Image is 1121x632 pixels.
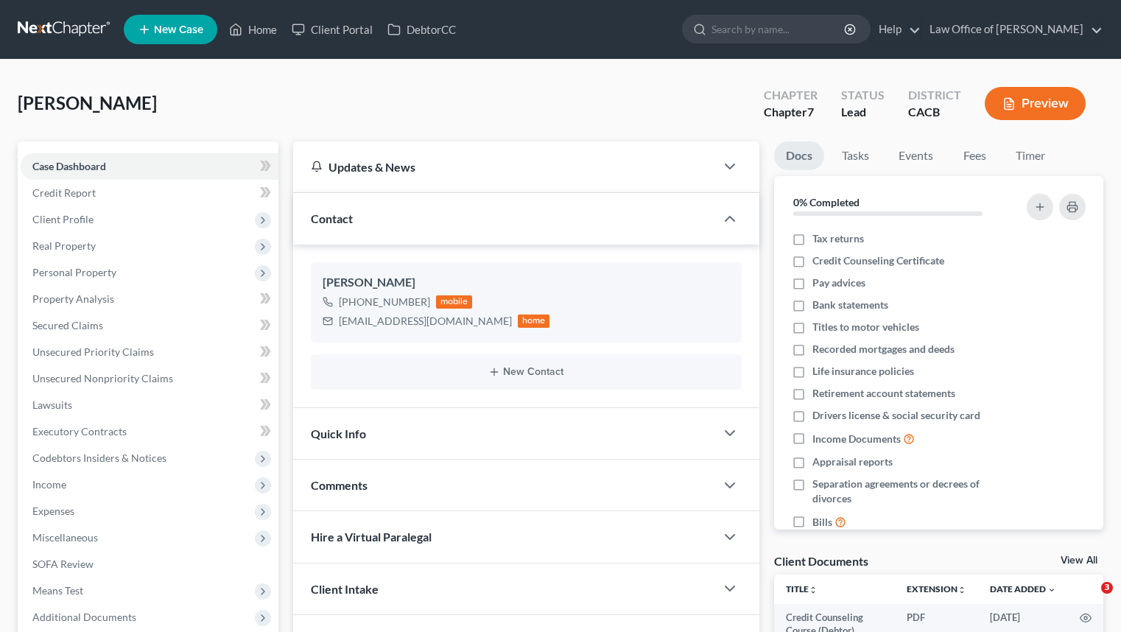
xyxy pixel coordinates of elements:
a: Executory Contracts [21,418,278,445]
span: Life insurance policies [812,364,914,379]
a: Docs [774,141,824,170]
div: home [518,315,550,328]
span: Bills [812,515,832,530]
button: Preview [985,87,1086,120]
a: Case Dashboard [21,153,278,180]
span: [PERSON_NAME] [18,92,157,113]
div: Chapter [764,87,818,104]
span: Executory Contracts [32,425,127,438]
a: View All [1061,555,1097,566]
div: [PERSON_NAME] [323,274,731,292]
span: Unsecured Nonpriority Claims [32,372,173,385]
span: Real Property [32,239,96,252]
span: Additional Documents [32,611,136,623]
a: Property Analysis [21,286,278,312]
span: Comments [311,478,368,492]
span: Lawsuits [32,398,72,411]
div: Updates & News [311,159,698,175]
div: Client Documents [774,553,868,569]
a: Home [222,16,284,43]
span: Appraisal reports [812,454,893,469]
input: Search by name... [711,15,846,43]
a: Titleunfold_more [786,583,818,594]
a: DebtorCC [380,16,463,43]
span: Property Analysis [32,292,114,305]
span: Secured Claims [32,319,103,331]
span: Credit Report [32,186,96,199]
span: Drivers license & social security card [812,408,980,423]
a: Unsecured Nonpriority Claims [21,365,278,392]
i: expand_more [1047,586,1056,594]
div: [EMAIL_ADDRESS][DOMAIN_NAME] [339,314,512,329]
a: Timer [1004,141,1057,170]
span: Miscellaneous [32,531,98,544]
span: Client Profile [32,213,94,225]
a: Fees [951,141,998,170]
span: Case Dashboard [32,160,106,172]
span: Codebtors Insiders & Notices [32,452,166,464]
a: Help [871,16,921,43]
span: Recorded mortgages and deeds [812,342,955,357]
span: Credit Counseling Certificate [812,253,944,268]
span: Titles to motor vehicles [812,320,919,334]
span: Contact [311,211,353,225]
div: Status [841,87,885,104]
button: New Contact [323,366,731,378]
a: Date Added expand_more [990,583,1056,594]
span: Expenses [32,505,74,517]
a: Law Office of [PERSON_NAME] [922,16,1103,43]
span: Tax returns [812,231,864,246]
span: 3 [1101,582,1113,594]
a: Client Portal [284,16,380,43]
a: Lawsuits [21,392,278,418]
span: Retirement account statements [812,386,955,401]
span: Income Documents [812,432,901,446]
span: Means Test [32,584,83,597]
span: SOFA Review [32,558,94,570]
span: 7 [807,105,814,119]
a: Unsecured Priority Claims [21,339,278,365]
div: Lead [841,104,885,121]
span: Bank statements [812,298,888,312]
span: Personal Property [32,266,116,278]
a: Secured Claims [21,312,278,339]
a: Tasks [830,141,881,170]
span: Pay advices [812,275,865,290]
i: unfold_more [957,586,966,594]
a: Credit Report [21,180,278,206]
i: unfold_more [809,586,818,594]
span: Income [32,478,66,491]
div: District [908,87,961,104]
span: Quick Info [311,426,366,440]
div: mobile [436,295,473,309]
div: Chapter [764,104,818,121]
a: Events [887,141,945,170]
div: [PHONE_NUMBER] [339,295,430,309]
span: Unsecured Priority Claims [32,345,154,358]
span: Client Intake [311,582,379,596]
iframe: Intercom live chat [1071,582,1106,617]
div: CACB [908,104,961,121]
span: Separation agreements or decrees of divorces [812,477,1008,506]
span: New Case [154,24,203,35]
span: Hire a Virtual Paralegal [311,530,432,544]
strong: 0% Completed [793,196,860,208]
a: Extensionunfold_more [907,583,966,594]
a: SOFA Review [21,551,278,577]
